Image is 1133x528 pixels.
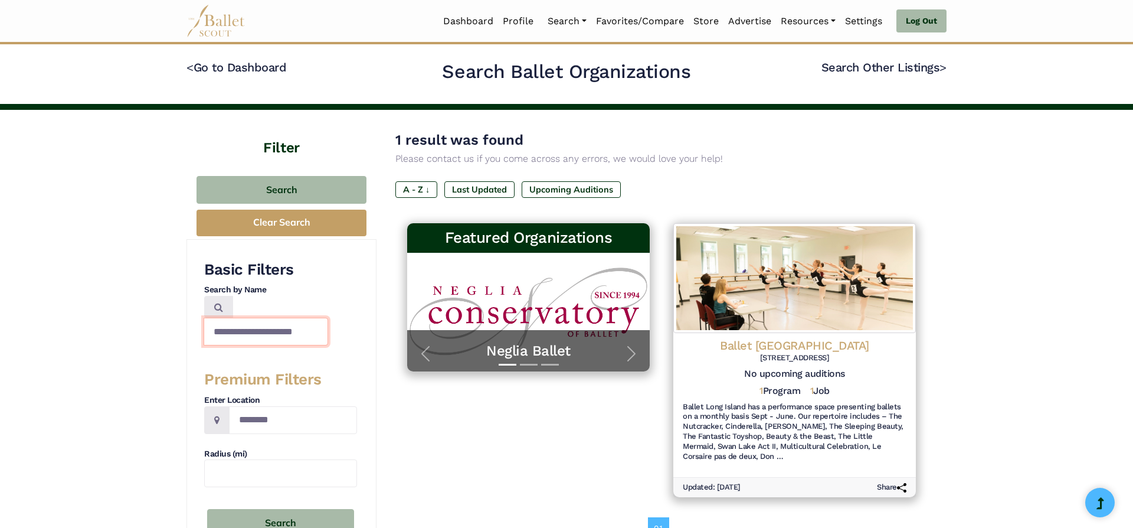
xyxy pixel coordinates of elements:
h4: Ballet [GEOGRAPHIC_DATA] [683,338,906,353]
button: Slide 1 [499,358,516,371]
input: Search by names... [204,318,328,346]
h2: Search Ballet Organizations [442,60,690,84]
img: Logo [673,223,916,333]
h6: [STREET_ADDRESS] [683,353,906,363]
label: Last Updated [444,181,515,198]
h6: Ballet Long Island has a performance space presenting ballets on a monthly basis Sept - June. Our... [683,402,906,462]
a: Profile [498,9,538,34]
h4: Enter Location [204,395,357,406]
a: Neglia Ballet [419,342,638,360]
h4: Filter [186,110,376,158]
a: Store [689,9,723,34]
h3: Featured Organizations [417,228,640,248]
p: Please contact us if you come across any errors, we would love your help! [395,151,928,167]
h4: Search by Name [204,284,357,296]
h5: Program [759,385,800,397]
a: Search [543,9,591,34]
a: Log Out [896,9,947,33]
a: Dashboard [438,9,498,34]
h3: Premium Filters [204,370,357,390]
input: Location [229,406,357,434]
h6: Updated: [DATE] [683,483,741,493]
a: Resources [776,9,840,34]
button: Search [197,176,366,204]
button: Slide 3 [541,358,559,371]
a: Advertise [723,9,776,34]
a: Favorites/Compare [591,9,689,34]
h4: Radius (mi) [204,448,357,460]
code: < [186,60,194,74]
h6: Share [877,483,906,493]
button: Slide 2 [520,358,538,371]
a: Settings [840,9,887,34]
button: Clear Search [197,210,366,236]
label: Upcoming Auditions [522,181,621,198]
code: > [939,60,947,74]
h3: Basic Filters [204,260,357,280]
span: 1 [810,385,814,396]
label: A - Z ↓ [395,181,437,198]
a: Search Other Listings> [821,60,947,74]
h5: No upcoming auditions [683,368,906,380]
span: 1 result was found [395,132,523,148]
a: <Go to Dashboard [186,60,286,74]
span: 1 [759,385,763,396]
h5: Job [810,385,830,397]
